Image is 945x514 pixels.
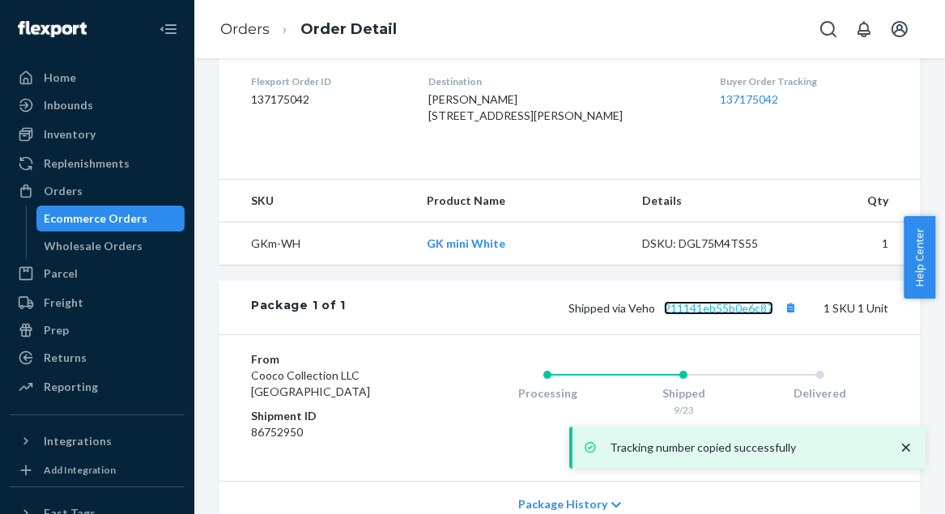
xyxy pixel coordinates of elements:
[44,183,83,199] div: Orders
[251,424,415,440] dd: 86752950
[10,345,185,371] a: Returns
[44,350,87,366] div: Returns
[45,238,143,254] div: Wholesale Orders
[44,379,98,395] div: Reporting
[812,13,845,45] button: Open Search Box
[220,20,270,38] a: Orders
[36,206,185,232] a: Ecommerce Orders
[780,297,801,318] button: Copy tracking number
[784,223,921,265] td: 1
[428,74,694,88] dt: Destination
[883,13,916,45] button: Open account menu
[10,178,185,204] a: Orders
[251,91,402,108] dd: 137175042
[629,180,784,223] th: Details
[898,440,914,456] svg: close toast
[610,440,882,456] p: Tracking number copied successfully
[10,151,185,176] a: Replenishments
[18,21,87,37] img: Flexport logo
[10,261,185,287] a: Parcel
[45,210,148,227] div: Ecommerce Orders
[44,155,130,172] div: Replenishments
[44,322,69,338] div: Prep
[10,374,185,400] a: Reporting
[427,236,505,250] a: GK mini White
[720,92,778,106] a: 137175042
[44,126,96,142] div: Inventory
[10,290,185,316] a: Freight
[207,6,410,53] ol: breadcrumbs
[615,385,751,401] div: Shipped
[10,461,185,480] a: Add Integration
[10,65,185,91] a: Home
[10,121,185,147] a: Inventory
[44,70,76,86] div: Home
[346,297,888,318] div: 1 SKU 1 Unit
[615,403,751,417] div: 9/23
[36,233,185,259] a: Wholesale Orders
[219,180,414,223] th: SKU
[44,97,93,113] div: Inbounds
[251,297,346,318] div: Package 1 of 1
[251,351,415,367] dt: From
[10,92,185,118] a: Inbounds
[300,20,397,38] a: Order Detail
[44,463,116,477] div: Add Integration
[642,236,771,252] div: DSKU: DGL75M4TS55
[152,13,185,45] button: Close Navigation
[568,301,801,315] span: Shipped via Veho
[664,301,773,315] a: 211141eb55b0e6c87
[10,428,185,454] button: Integrations
[251,74,402,88] dt: Flexport Order ID
[784,180,921,223] th: Qty
[518,496,607,512] span: Package History
[251,408,415,424] dt: Shipment ID
[219,223,414,265] td: GKm-WH
[44,295,83,311] div: Freight
[414,180,629,223] th: Product Name
[251,368,370,398] span: Cooco Collection LLC [GEOGRAPHIC_DATA]
[848,13,880,45] button: Open notifications
[720,74,888,88] dt: Buyer Order Tracking
[10,317,185,343] a: Prep
[44,433,112,449] div: Integrations
[752,385,888,401] div: Delivered
[904,216,935,299] button: Help Center
[44,265,78,282] div: Parcel
[479,385,615,401] div: Processing
[428,92,623,122] span: [PERSON_NAME] [STREET_ADDRESS][PERSON_NAME]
